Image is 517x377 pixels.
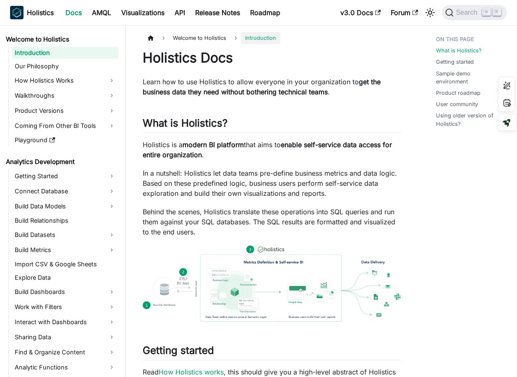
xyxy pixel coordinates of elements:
[143,245,402,321] img: How Holistics fits in your Data Stack
[12,346,118,359] a: Find & Organize Content
[12,215,118,226] a: Build Relationships
[245,6,285,19] a: Roadmap
[143,140,402,160] p: Holistics is a that aims to .
[143,168,402,198] p: In a nutshell: Holistics let data teams pre-define business metrics and data logic. Based on thes...
[436,100,478,108] a: User community
[12,104,118,117] a: Product Versions
[170,6,190,19] a: API
[423,6,437,19] button: Switch between dark and light mode (currently light mode)
[386,6,423,19] a: Forum
[143,32,159,44] a: Home page
[60,6,87,19] a: Docs
[27,8,54,18] b: Holistics
[116,6,170,19] a: Visualizations
[159,368,224,376] a: How Holistics works
[493,8,501,16] kbd: K
[12,330,118,344] a: Sharing Data
[12,361,118,374] a: Analytic Functions
[143,49,402,66] h1: Holistics Docs
[436,58,474,66] a: Getting started
[12,243,118,257] a: Build Metrics
[143,207,402,237] p: Behind the scenes, Holistics translate these operations into SQL queries and run them against you...
[12,272,118,283] a: Explore Data
[183,140,244,149] strong: modern BI platform
[454,9,483,16] span: Search
[12,134,118,146] a: Playground
[442,5,507,20] button: Search (Command+K)
[143,344,402,360] h2: Getting started
[436,47,482,55] a: What is Holistics?
[10,6,23,19] img: Holistics
[12,169,118,183] a: Getting Started
[3,34,118,45] a: Welcome to Holistics
[436,112,504,127] a: Using older version of Holistics?
[10,6,54,19] a: HolisticsHolistics
[12,200,118,213] a: Build Data Models
[12,74,118,87] a: How Holistics Works
[12,315,118,329] a: Interact with Dashboards
[12,89,118,102] a: Walkthroughs
[190,6,245,19] a: Release Notes
[12,47,118,59] a: Introduction
[143,32,402,44] nav: Breadcrumbs
[436,89,480,97] a: Product roadmap
[143,117,402,133] h2: What is Holistics?
[169,32,230,44] span: Welcome to Holistics
[12,60,118,72] a: Our Philosophy
[12,185,118,198] a: Connect Database
[335,6,386,19] a: v3.0 Docs
[482,8,491,16] kbd: ⌘
[12,228,118,242] a: Build Datasets
[436,70,504,86] a: Sample demo environment
[87,6,116,19] a: AMQL
[12,119,118,133] a: Coming From Other BI Tools
[12,258,118,270] a: Import CSV & Google Sheets
[143,77,402,97] p: Learn how to use Holistics to allow everyone in your organization to .
[3,156,118,168] a: Analytics Development
[12,300,118,314] a: Work with Filters
[12,285,118,299] a: Build Dashboards
[241,32,280,44] span: Introduction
